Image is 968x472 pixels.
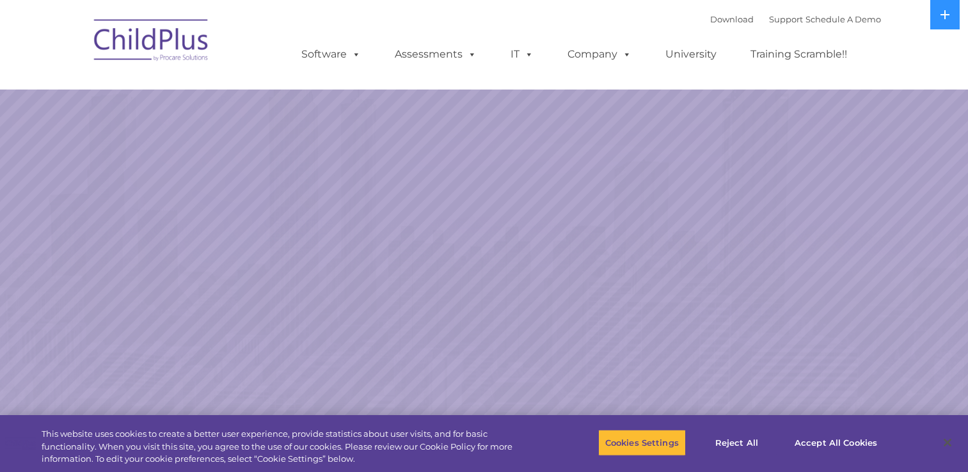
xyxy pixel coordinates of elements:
a: IT [498,42,546,67]
a: Learn More [658,288,820,331]
a: Company [555,42,644,67]
a: Support [769,14,803,24]
div: This website uses cookies to create a better user experience, provide statistics about user visit... [42,428,532,466]
a: Assessments [382,42,489,67]
a: Download [710,14,754,24]
button: Cookies Settings [598,429,686,456]
img: ChildPlus by Procare Solutions [88,10,216,74]
a: Schedule A Demo [805,14,881,24]
a: Software [289,42,374,67]
button: Close [933,429,962,457]
a: University [653,42,729,67]
font: | [710,14,881,24]
button: Reject All [697,429,777,456]
a: Training Scramble!! [738,42,860,67]
button: Accept All Cookies [788,429,884,456]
